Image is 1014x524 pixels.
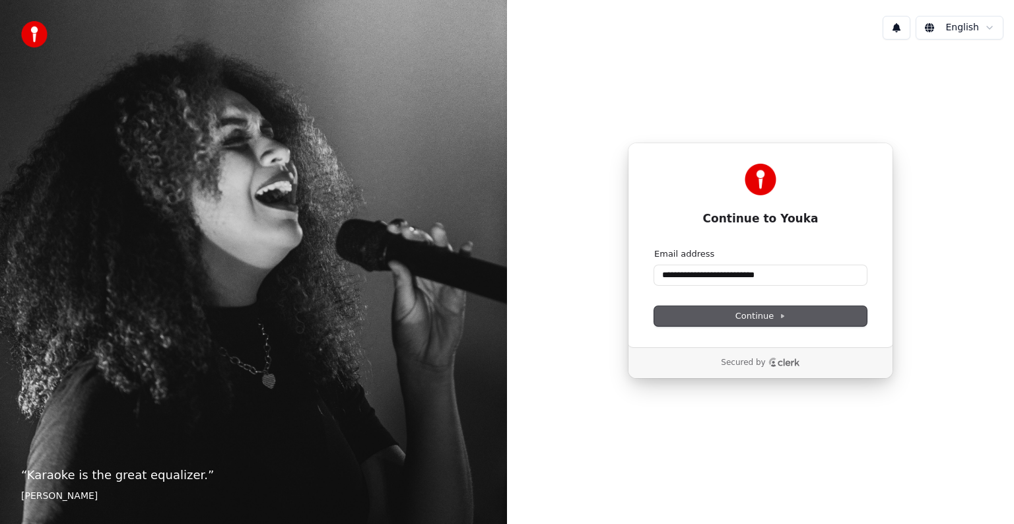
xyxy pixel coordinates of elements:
label: Email address [654,248,714,260]
footer: [PERSON_NAME] [21,490,486,503]
h1: Continue to Youka [654,211,867,227]
a: Clerk logo [768,358,800,367]
button: Continue [654,306,867,326]
p: Secured by [721,358,765,368]
img: Youka [745,164,776,195]
p: “ Karaoke is the great equalizer. ” [21,466,486,484]
img: youka [21,21,48,48]
span: Continue [735,310,786,322]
